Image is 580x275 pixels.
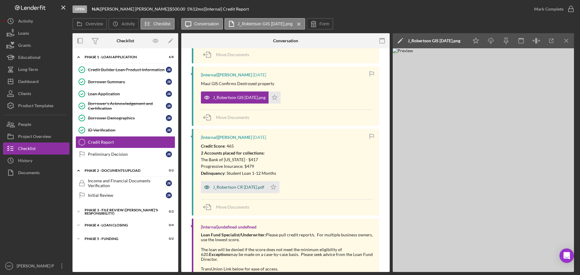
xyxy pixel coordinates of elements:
button: Move Documents [201,110,255,125]
div: Open [72,5,87,13]
span: Move Documents [216,115,249,120]
p: : 465 [201,143,276,149]
div: Documents [18,167,40,180]
div: Loans [18,27,29,41]
div: Phase 1 - Loan Application [85,55,159,59]
strong: Delinquency [201,171,224,176]
div: 6 / 8 [163,55,174,59]
button: People [3,118,69,130]
div: Conversation [273,38,298,43]
a: Credit Builder Loan Product InformationJR [76,64,175,76]
p: : Student Loan 1-12 Months [201,170,276,177]
time: 2025-08-14 21:05 [253,135,266,140]
a: Credit Report [76,136,175,148]
div: $500.00 [170,7,187,11]
button: Move Documents [201,200,255,215]
button: Checklist [3,142,69,155]
button: MP[PERSON_NAME] P [3,260,69,272]
button: Loans [3,27,69,39]
div: Please pull credit report/s. For multiple business owners, use the lowest score. [201,232,373,242]
button: Documents [3,167,69,179]
div: J R [166,115,172,121]
div: 5 % [187,7,193,11]
a: Borrower SummaryJR [76,76,175,88]
strong: Credit Score [201,143,224,149]
a: ID VerificationJR [76,124,175,136]
div: The loan will be denied if the score does not meet the minimum eligibility of 620. may be made on... [201,247,373,262]
a: Loan ApplicationJR [76,88,175,100]
div: Grants [18,39,31,53]
button: Overview [72,18,107,30]
div: Credit Report [88,140,175,145]
button: Activity [3,15,69,27]
div: J R [166,192,172,198]
p: Progressive Insurance: $479 [201,163,276,170]
div: ID Verification [88,128,166,133]
div: J R [166,91,172,97]
div: Activity [18,15,33,29]
div: Credit Builder Loan Product Information [88,67,166,72]
div: Borrower Summary [88,79,166,84]
a: Borrower DemographicsJR [76,112,175,124]
button: Dashboard [3,75,69,88]
div: Phase 5 - Funding [85,237,159,241]
label: J_Robertson GIS [DATE].png [237,21,293,26]
div: People [18,118,31,132]
div: 0 / 2 [163,169,174,172]
div: Clients [18,88,31,101]
div: [Internal] [PERSON_NAME] [201,72,252,77]
div: Product Templates [18,100,53,113]
time: 2025-08-14 21:17 [253,72,266,77]
div: Long-Term [18,63,38,77]
button: Long-Term [3,63,69,75]
div: [Internal] undefined undefined [201,225,256,229]
a: Income and Financial Documents VerificationJR [76,177,175,189]
button: Mark Complete [528,3,577,15]
button: Activity [108,18,139,30]
a: Borrower's Acknowledgement and CertificationJR [76,100,175,112]
div: Loan Application [88,91,166,96]
button: Grants [3,39,69,51]
a: Preliminary DecisionJR [76,148,175,160]
div: Open Intercom Messenger [559,248,574,263]
div: J R [166,180,172,186]
button: Product Templates [3,100,69,112]
div: J R [166,151,172,157]
div: J_Robertson GIS [DATE].png [213,95,266,100]
label: Form [320,21,330,26]
div: 0 / 2 [163,210,174,213]
div: Educational [18,51,40,65]
div: Borrower's Acknowledgement and Certification [88,101,166,111]
label: Checklist [153,21,171,26]
div: Borrower Demographics [88,116,166,120]
button: J_Robertson CR [DATE].pdf [201,181,279,193]
button: J_Robertson GIS [DATE].png [201,91,281,104]
div: 0 / 4 [163,223,174,227]
button: Project Overview [3,130,69,142]
p: The Bank of [US_STATE] - $417 [201,156,276,163]
div: TransUnion Link below for ease of access. [201,267,373,271]
button: History [3,155,69,167]
button: Educational [3,51,69,63]
div: J_Robertson GIS [DATE].png [408,38,460,43]
div: [PERSON_NAME] P [15,260,54,273]
span: Move Documents [216,204,249,209]
button: Clients [3,88,69,100]
label: Conversation [194,21,219,26]
div: 0 / 2 [163,237,174,241]
div: PHASE 3 - FILE REVIEW ([PERSON_NAME]'s Responsibility) [85,208,159,215]
strong: Exceptions [209,252,230,257]
a: Initial ReviewJR [76,189,175,201]
label: Activity [121,21,135,26]
div: Income and Financial Documents Verification [88,178,166,188]
div: PHASE 4 - LOAN CLOSING [85,223,159,227]
span: Move Documents [216,52,249,57]
div: J R [166,127,172,133]
div: Checklist [117,38,134,43]
div: Preliminary Decision [88,152,166,157]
